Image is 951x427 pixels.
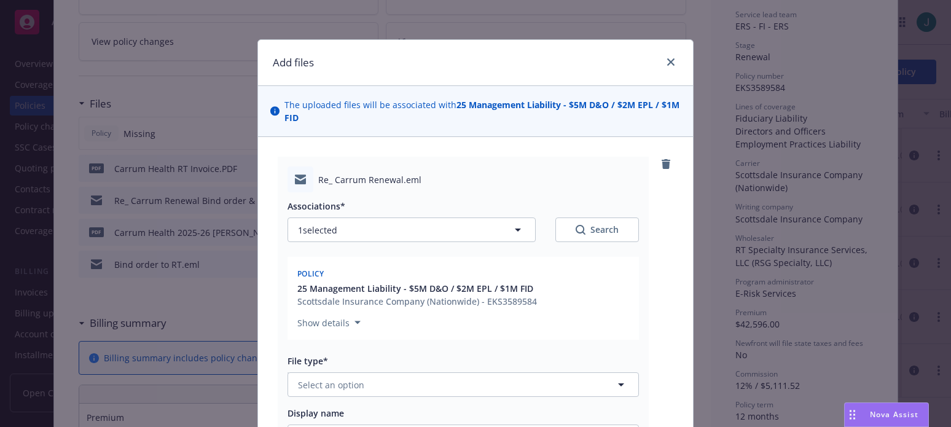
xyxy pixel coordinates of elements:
[318,173,421,186] span: Re_ Carrum Renewal.eml
[297,282,533,295] span: 25 Management Liability - $5M D&O / $2M EPL / $1M FID
[576,225,585,235] svg: Search
[288,217,536,242] button: 1selected
[297,282,537,295] button: 25 Management Liability - $5M D&O / $2M EPL / $1M FID
[297,295,537,308] div: Scottsdale Insurance Company (Nationwide) - EKS3589584
[844,402,929,427] button: Nova Assist
[284,98,681,124] span: The uploaded files will be associated with
[659,157,673,171] a: remove
[284,99,679,123] strong: 25 Management Liability - $5M D&O / $2M EPL / $1M FID
[845,403,860,426] div: Drag to move
[555,217,639,242] button: SearchSearch
[576,224,619,236] div: Search
[297,268,324,279] span: Policy
[288,200,345,212] span: Associations*
[298,224,337,237] span: 1 selected
[870,409,918,420] span: Nova Assist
